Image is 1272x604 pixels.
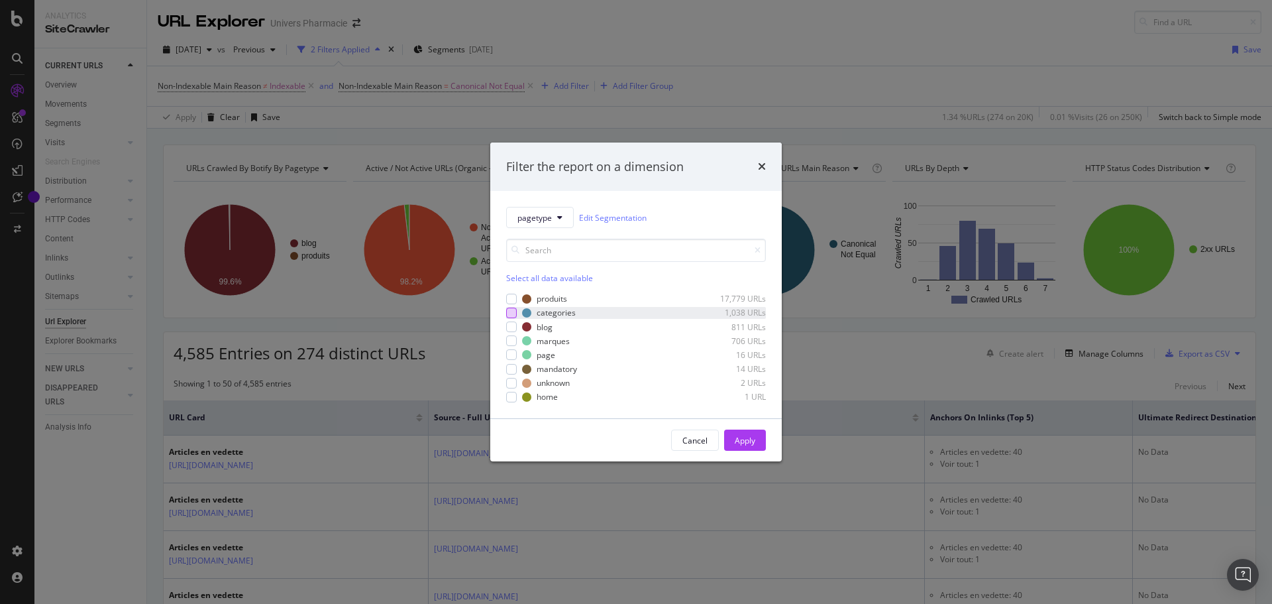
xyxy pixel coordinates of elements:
div: home [537,391,558,402]
span: pagetype [517,212,552,223]
div: 2 URLs [701,377,766,389]
div: Apply [735,435,755,446]
div: produits [537,293,567,304]
div: modal [490,143,782,462]
div: 16 URLs [701,349,766,361]
div: times [758,158,766,176]
div: 811 URLs [701,322,766,333]
input: Search [506,239,766,262]
div: unknown [537,377,570,389]
div: Open Intercom Messenger [1227,559,1259,591]
div: page [537,349,555,361]
div: marques [537,335,570,347]
div: Cancel [682,435,708,446]
div: Select all data available [506,272,766,284]
button: Apply [724,430,766,451]
div: 17,779 URLs [701,293,766,304]
div: categories [537,308,576,319]
a: Edit Segmentation [579,211,647,225]
button: pagetype [506,207,574,228]
div: 1 URL [701,391,766,402]
div: mandatory [537,363,577,375]
div: 1,038 URLs [701,308,766,319]
button: Cancel [671,430,719,451]
div: Filter the report on a dimension [506,158,684,176]
div: 706 URLs [701,335,766,347]
div: 14 URLs [701,363,766,375]
div: blog [537,322,553,333]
